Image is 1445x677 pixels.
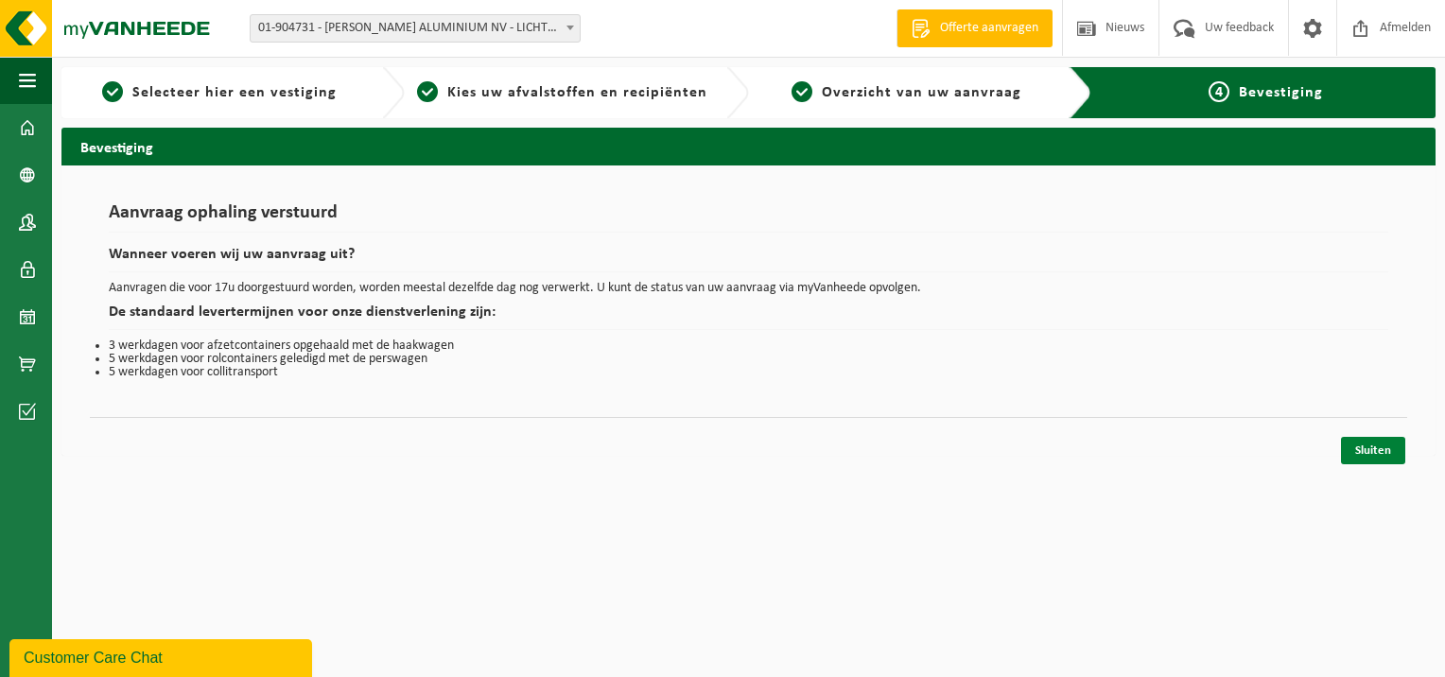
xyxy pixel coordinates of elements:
iframe: chat widget [9,635,316,677]
h2: Bevestiging [61,128,1436,165]
li: 3 werkdagen voor afzetcontainers opgehaald met de haakwagen [109,339,1388,353]
h2: De standaard levertermijnen voor onze dienstverlening zijn: [109,304,1388,330]
a: 1Selecteer hier een vestiging [71,81,367,104]
a: 3Overzicht van uw aanvraag [758,81,1054,104]
h1: Aanvraag ophaling verstuurd [109,203,1388,233]
span: 4 [1209,81,1229,102]
li: 5 werkdagen voor collitransport [109,366,1388,379]
span: Kies uw afvalstoffen en recipiënten [447,85,707,100]
span: 2 [417,81,438,102]
li: 5 werkdagen voor rolcontainers geledigd met de perswagen [109,353,1388,366]
span: Bevestiging [1239,85,1323,100]
span: Offerte aanvragen [935,19,1043,38]
a: 2Kies uw afvalstoffen en recipiënten [414,81,710,104]
p: Aanvragen die voor 17u doorgestuurd worden, worden meestal dezelfde dag nog verwerkt. U kunt de s... [109,282,1388,295]
h2: Wanneer voeren wij uw aanvraag uit? [109,247,1388,272]
span: Overzicht van uw aanvraag [822,85,1021,100]
span: Selecteer hier een vestiging [132,85,337,100]
a: Sluiten [1341,437,1405,464]
a: Offerte aanvragen [897,9,1053,47]
span: 3 [792,81,812,102]
span: 01-904731 - REMI CLAEYS ALUMINIUM NV - LICHTERVELDE [251,15,580,42]
span: 1 [102,81,123,102]
span: 01-904731 - REMI CLAEYS ALUMINIUM NV - LICHTERVELDE [250,14,581,43]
